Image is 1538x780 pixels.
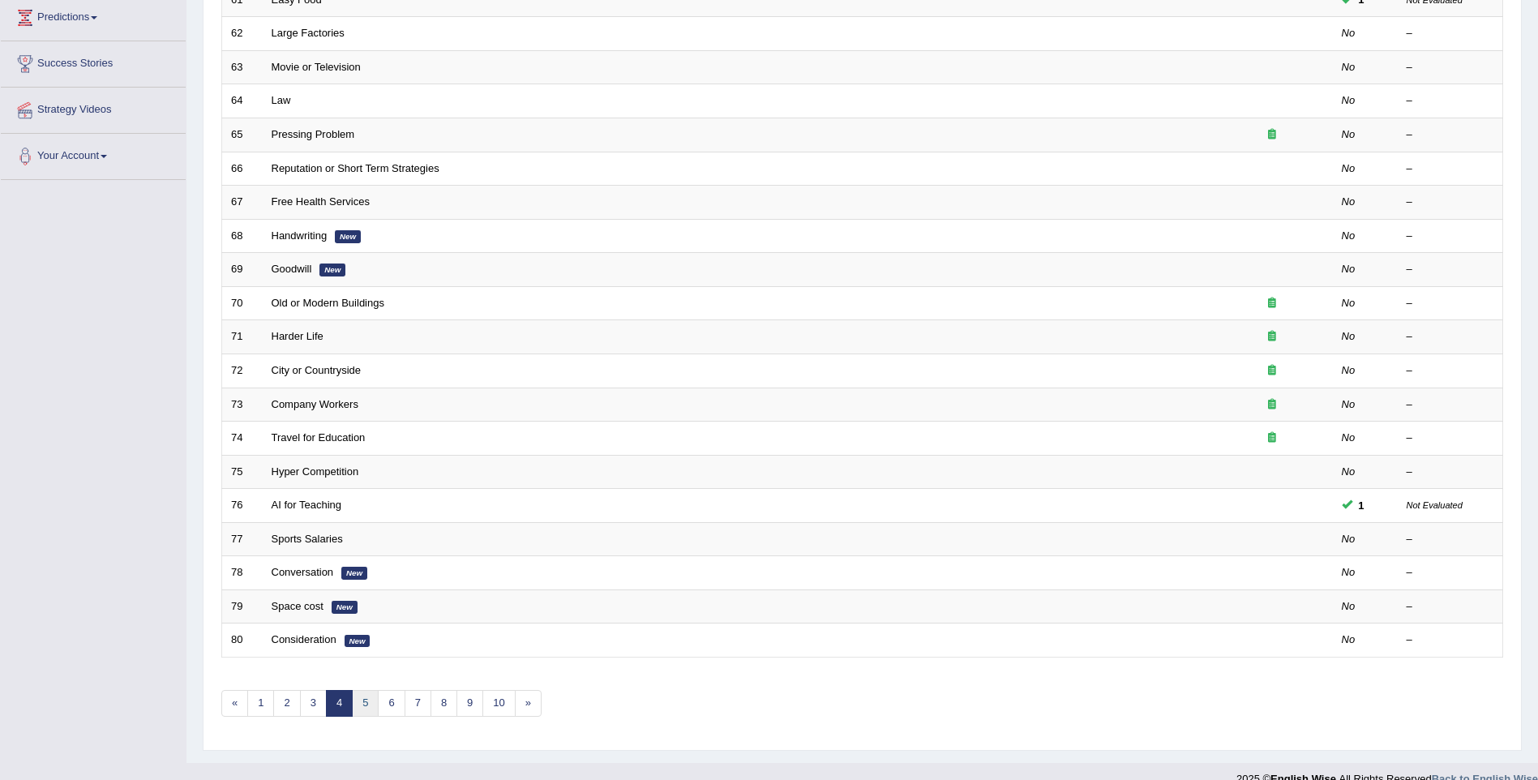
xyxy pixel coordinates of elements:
[1342,600,1356,612] em: No
[222,186,263,220] td: 67
[272,431,366,444] a: Travel for Education
[341,567,367,580] em: New
[1407,532,1494,547] div: –
[247,690,274,717] a: 1
[222,556,263,590] td: 78
[456,690,483,717] a: 9
[1342,162,1356,174] em: No
[1342,566,1356,578] em: No
[222,50,263,84] td: 63
[1407,195,1494,210] div: –
[272,263,312,275] a: Goodwill
[1407,500,1463,510] small: Not Evaluated
[1220,363,1324,379] div: Exam occurring question
[272,633,336,645] a: Consideration
[1342,297,1356,309] em: No
[272,398,358,410] a: Company Workers
[222,17,263,51] td: 62
[1407,363,1494,379] div: –
[405,690,431,717] a: 7
[272,229,328,242] a: Handwriting
[1342,229,1356,242] em: No
[272,330,323,342] a: Harder Life
[222,219,263,253] td: 68
[335,230,361,243] em: New
[1407,229,1494,244] div: –
[272,566,334,578] a: Conversation
[332,601,358,614] em: New
[272,600,323,612] a: Space cost
[482,690,515,717] a: 10
[222,354,263,388] td: 72
[1342,61,1356,73] em: No
[1407,127,1494,143] div: –
[1342,533,1356,545] em: No
[1220,329,1324,345] div: Exam occurring question
[1407,60,1494,75] div: –
[1342,195,1356,208] em: No
[1407,397,1494,413] div: –
[272,195,370,208] a: Free Health Services
[1407,565,1494,581] div: –
[1,41,186,82] a: Success Stories
[1220,431,1324,446] div: Exam occurring question
[272,27,345,39] a: Large Factories
[431,690,457,717] a: 8
[345,635,371,648] em: New
[1342,263,1356,275] em: No
[1407,329,1494,345] div: –
[1407,93,1494,109] div: –
[222,388,263,422] td: 73
[319,264,345,276] em: New
[221,690,248,717] a: «
[272,162,439,174] a: Reputation or Short Term Strategies
[1342,128,1356,140] em: No
[515,690,542,717] a: »
[272,364,362,376] a: City or Countryside
[1342,330,1356,342] em: No
[222,422,263,456] td: 74
[272,533,343,545] a: Sports Salaries
[1220,397,1324,413] div: Exam occurring question
[222,522,263,556] td: 77
[1342,364,1356,376] em: No
[1407,296,1494,311] div: –
[1352,497,1371,514] span: You can still take this question
[1342,465,1356,478] em: No
[1342,431,1356,444] em: No
[1220,127,1324,143] div: Exam occurring question
[1342,27,1356,39] em: No
[222,253,263,287] td: 69
[1,88,186,128] a: Strategy Videos
[1342,94,1356,106] em: No
[300,690,327,717] a: 3
[273,690,300,717] a: 2
[1,134,186,174] a: Your Account
[1407,26,1494,41] div: –
[222,489,263,523] td: 76
[1407,632,1494,648] div: –
[272,94,291,106] a: Law
[378,690,405,717] a: 6
[1407,161,1494,177] div: –
[272,499,341,511] a: AI for Teaching
[1342,633,1356,645] em: No
[222,624,263,658] td: 80
[222,455,263,489] td: 75
[1342,398,1356,410] em: No
[222,118,263,152] td: 65
[222,84,263,118] td: 64
[222,320,263,354] td: 71
[272,61,361,73] a: Movie or Television
[1220,296,1324,311] div: Exam occurring question
[222,152,263,186] td: 66
[352,690,379,717] a: 5
[1407,431,1494,446] div: –
[222,286,263,320] td: 70
[222,589,263,624] td: 79
[1407,262,1494,277] div: –
[326,690,353,717] a: 4
[272,465,359,478] a: Hyper Competition
[1407,465,1494,480] div: –
[272,128,355,140] a: Pressing Problem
